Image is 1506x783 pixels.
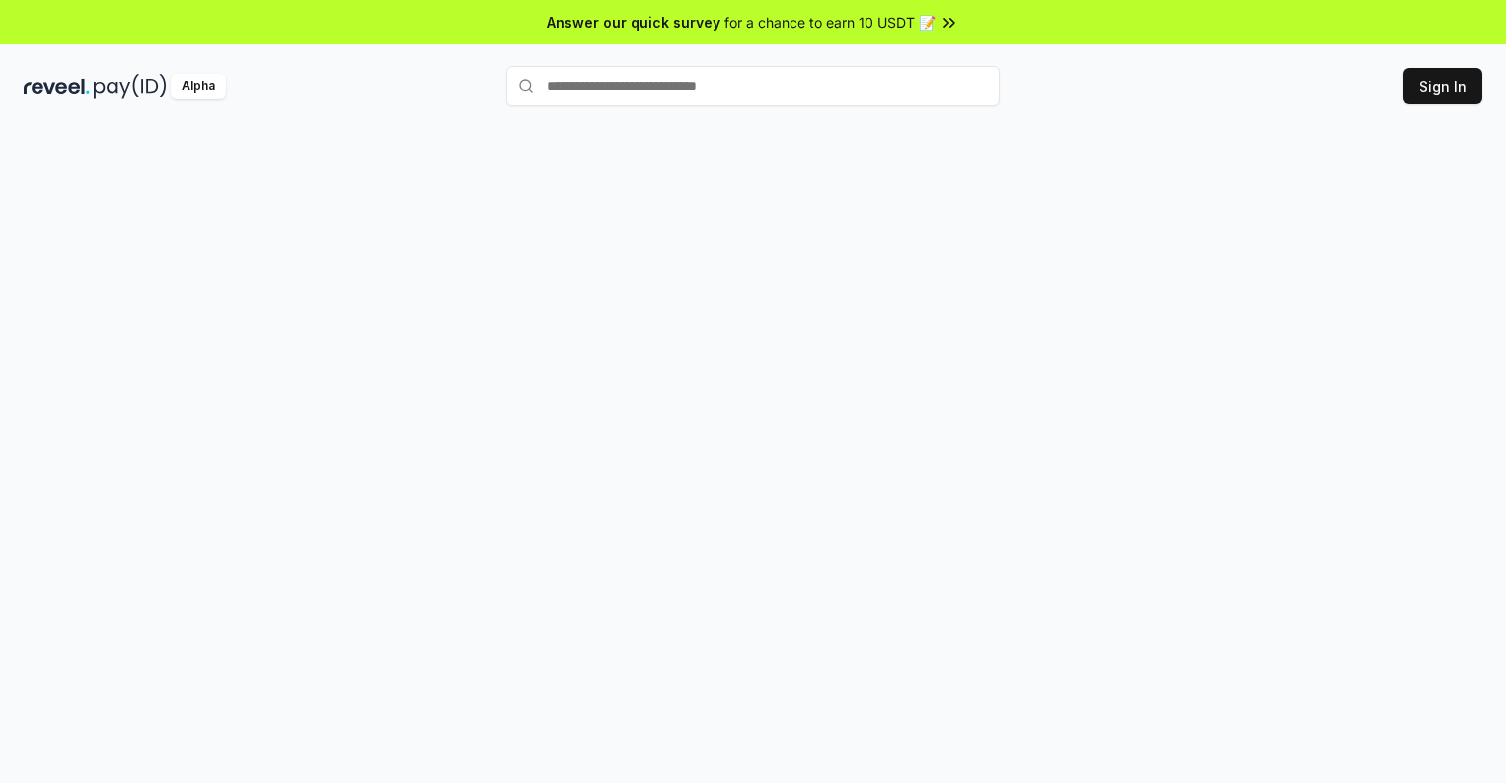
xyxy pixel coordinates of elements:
[724,12,936,33] span: for a chance to earn 10 USDT 📝
[24,74,90,99] img: reveel_dark
[171,74,226,99] div: Alpha
[547,12,720,33] span: Answer our quick survey
[1403,68,1482,104] button: Sign In
[94,74,167,99] img: pay_id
